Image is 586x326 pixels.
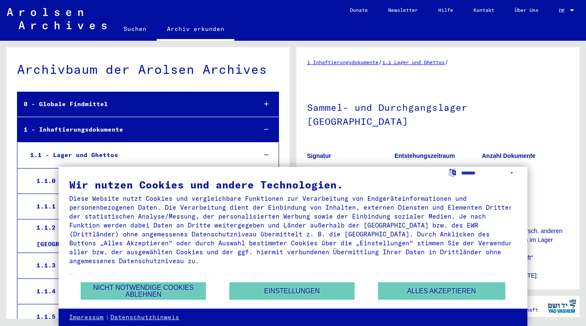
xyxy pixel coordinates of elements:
[110,313,179,322] a: Datenschutzhinweis
[69,180,517,190] div: Wir nutzen Cookies und andere Technologien.
[157,19,234,41] a: Archiv erkunden
[378,282,505,300] button: Alles akzeptieren
[24,147,250,163] div: 1.1 - Lager und Ghettos
[482,152,535,159] b: Anzahl Dokumente
[30,173,250,189] div: 1.1.0 - Allgemeines
[307,59,378,65] a: 1 Inhaftierungsdokumente
[30,257,250,274] div: 1.1.3 - Konzentrationslager [GEOGRAPHIC_DATA]
[445,58,448,66] span: /
[378,58,382,66] span: /
[448,168,457,176] label: Sprache auswählen
[559,8,568,14] span: DE
[394,152,455,159] b: Entstehungszeitraum
[69,313,104,322] a: Impressum
[17,96,250,112] div: 0 - Globale Findmittel
[81,282,206,300] button: Nicht notwendige Cookies ablehnen
[17,121,250,138] div: 1 - Inhaftierungsdokumente
[30,219,250,253] div: 1.1.2 - Konzentrations- und Vernichtungslager [GEOGRAPHIC_DATA]
[7,8,107,29] img: Arolsen_neg.svg
[30,309,250,325] div: 1.1.5 - Konzentrationslager [GEOGRAPHIC_DATA]
[307,88,569,139] h1: Sammel- und Durchgangslager [GEOGRAPHIC_DATA]
[17,60,279,79] div: Archivbaum der Arolsen Archives
[307,152,331,159] b: Signatur
[229,282,355,300] button: Einstellungen
[113,19,157,39] a: Suchen
[461,167,517,179] select: Sprache auswählen
[482,166,569,175] p: 10495
[546,295,578,317] img: yv_logo.png
[307,166,394,175] p: DE ITS [DATE]
[30,198,250,215] div: 1.1.1 - Polizeiliches Durchgangslager [GEOGRAPHIC_DATA]
[69,194,517,265] div: Diese Website nutzt Cookies und vergleichbare Funktionen zur Verarbeitung von Endgeräteinformatio...
[394,166,482,175] p: [DATE] - [DATE]
[382,59,445,65] a: 1.1 Lager und Ghettos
